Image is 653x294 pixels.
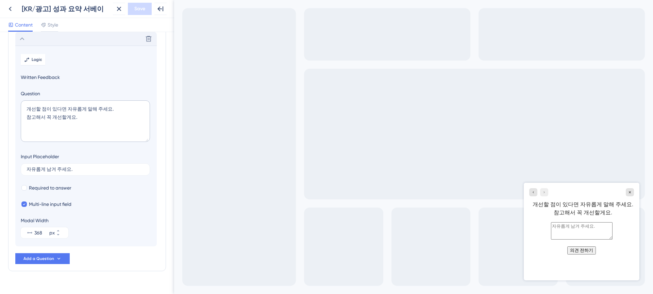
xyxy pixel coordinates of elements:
label: Question [21,89,151,98]
button: Save [128,3,152,15]
textarea: 개선할 점이 있다면 자유롭게 말해 주세요. 참고해서 꼭 개선할게요. [21,100,150,142]
button: Logic [21,54,45,65]
span: Written Feedback [21,73,151,81]
span: Save [134,5,145,13]
input: Type a placeholder [27,167,144,172]
input: px [34,229,48,237]
iframe: UserGuiding Survey [350,183,465,281]
span: Style [48,21,58,29]
div: Input Placeholder [21,152,59,161]
span: Content [15,21,33,29]
span: Required to answer [29,184,71,192]
div: [KR/광고] 성과 요약 서베이 [22,4,110,14]
button: px [56,233,68,238]
div: Modal Width [21,216,68,225]
span: Add a Question [23,256,54,261]
span: Multi-line input field [29,200,71,208]
button: px [56,227,68,233]
button: Add a Question [15,253,70,264]
div: px [49,229,55,237]
span: Logic [32,57,42,62]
